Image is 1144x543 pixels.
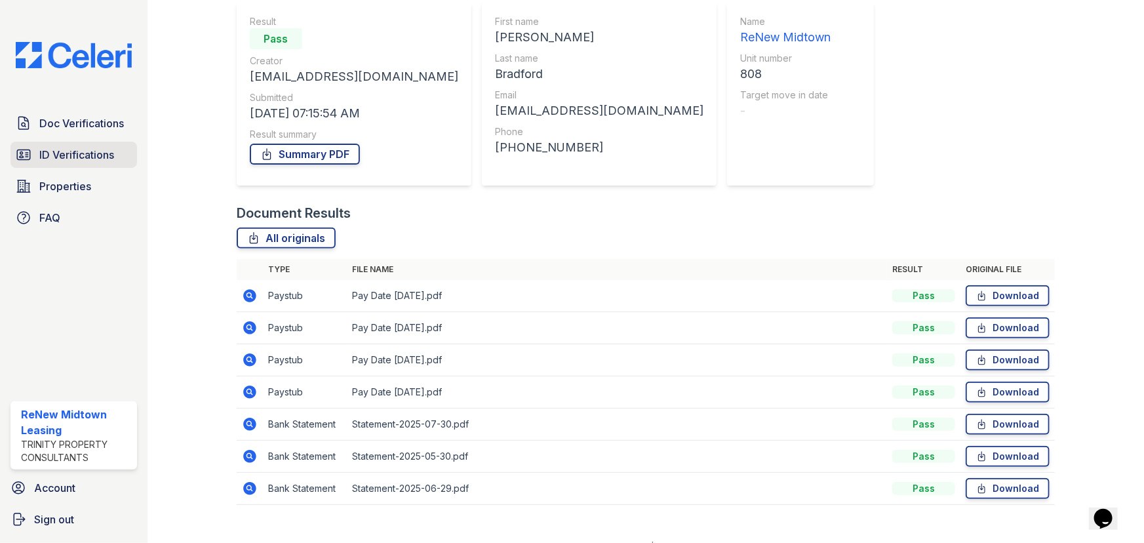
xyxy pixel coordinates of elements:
div: Pass [892,353,955,367]
div: Document Results [237,204,351,222]
td: Paystub [263,376,347,409]
td: Bank Statement [263,441,347,473]
a: Download [966,414,1050,435]
a: FAQ [10,205,137,231]
div: Result [250,15,458,28]
a: Download [966,382,1050,403]
div: First name [495,15,703,28]
div: Pass [892,386,955,399]
th: Result [887,259,960,280]
div: Target move in date [740,89,831,102]
th: Type [263,259,347,280]
span: Properties [39,178,91,194]
a: Download [966,478,1050,499]
a: Summary PDF [250,144,360,165]
div: [PERSON_NAME] [495,28,703,47]
div: Result summary [250,128,458,141]
td: Statement-2025-06-29.pdf [347,473,887,505]
iframe: chat widget [1089,491,1131,530]
a: Sign out [5,506,142,533]
div: [DATE] 07:15:54 AM [250,104,458,123]
td: Pay Date [DATE].pdf [347,280,887,312]
div: Pass [892,482,955,495]
td: Statement-2025-07-30.pdf [347,409,887,441]
a: Download [966,317,1050,338]
div: Pass [250,28,302,49]
div: ReNew Midtown Leasing [21,407,132,438]
div: Creator [250,54,458,68]
a: Download [966,285,1050,306]
div: Submitted [250,91,458,104]
td: Bank Statement [263,409,347,441]
a: Properties [10,173,137,199]
td: Pay Date [DATE].pdf [347,344,887,376]
td: Pay Date [DATE].pdf [347,312,887,344]
a: Account [5,475,142,501]
span: Account [34,480,75,496]
div: Email [495,89,703,102]
div: [EMAIL_ADDRESS][DOMAIN_NAME] [495,102,703,120]
div: [EMAIL_ADDRESS][DOMAIN_NAME] [250,68,458,86]
span: Sign out [34,512,74,527]
td: Paystub [263,280,347,312]
div: 808 [740,65,831,83]
div: ReNew Midtown [740,28,831,47]
a: Doc Verifications [10,110,137,136]
td: Statement-2025-05-30.pdf [347,441,887,473]
span: FAQ [39,210,60,226]
div: Unit number [740,52,831,65]
div: Phone [495,125,703,138]
img: CE_Logo_Blue-a8612792a0a2168367f1c8372b55b34899dd931a85d93a1a3d3e32e68fde9ad4.png [5,42,142,68]
td: Bank Statement [263,473,347,505]
div: Name [740,15,831,28]
td: Pay Date [DATE].pdf [347,376,887,409]
a: Download [966,350,1050,371]
a: Name ReNew Midtown [740,15,831,47]
td: Paystub [263,312,347,344]
div: - [740,102,831,120]
div: Pass [892,321,955,334]
div: Pass [892,289,955,302]
span: ID Verifications [39,147,114,163]
div: Bradford [495,65,703,83]
th: File name [347,259,887,280]
td: Paystub [263,344,347,376]
span: Doc Verifications [39,115,124,131]
a: All originals [237,228,336,249]
div: Pass [892,418,955,431]
div: [PHONE_NUMBER] [495,138,703,157]
div: Last name [495,52,703,65]
div: Pass [892,450,955,463]
th: Original file [960,259,1055,280]
a: Download [966,446,1050,467]
div: Trinity Property Consultants [21,438,132,464]
a: ID Verifications [10,142,137,168]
